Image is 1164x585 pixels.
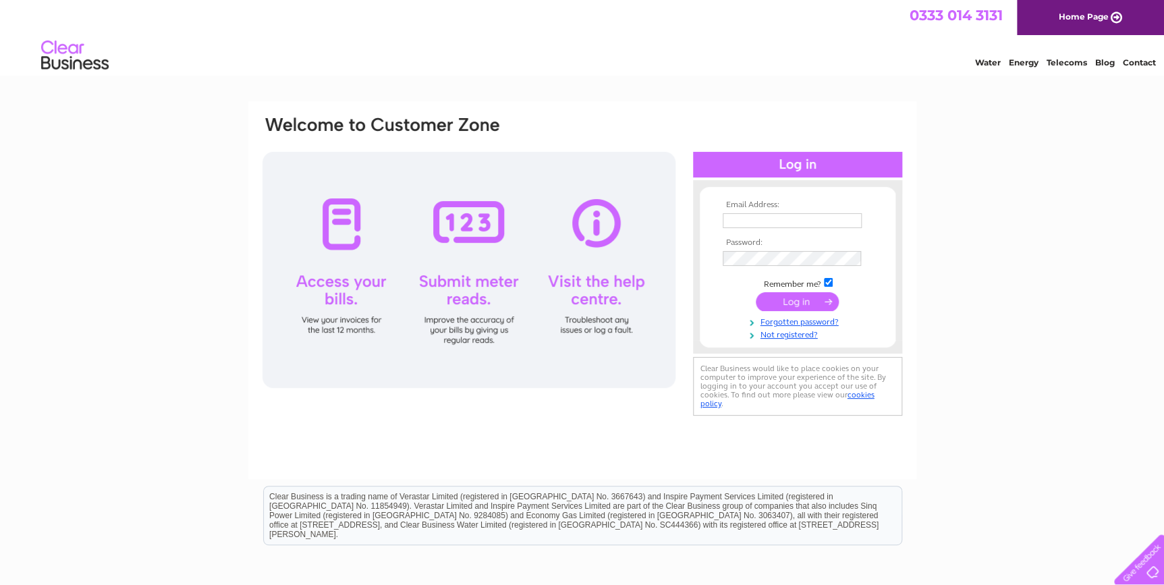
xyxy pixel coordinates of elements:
[910,7,1003,24] a: 0333 014 3131
[756,292,839,311] input: Submit
[1095,57,1115,67] a: Blog
[264,7,902,65] div: Clear Business is a trading name of Verastar Limited (registered in [GEOGRAPHIC_DATA] No. 3667643...
[719,200,876,210] th: Email Address:
[719,238,876,248] th: Password:
[40,35,109,76] img: logo.png
[1123,57,1156,67] a: Contact
[700,390,875,408] a: cookies policy
[1009,57,1038,67] a: Energy
[719,276,876,289] td: Remember me?
[723,327,876,340] a: Not registered?
[1047,57,1087,67] a: Telecoms
[693,357,902,416] div: Clear Business would like to place cookies on your computer to improve your experience of the sit...
[975,57,1001,67] a: Water
[723,314,876,327] a: Forgotten password?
